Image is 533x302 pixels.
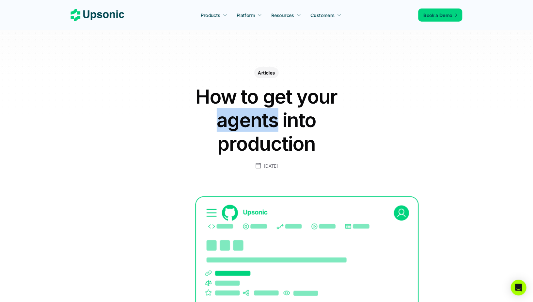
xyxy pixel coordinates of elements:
[264,162,278,170] p: [DATE]
[169,85,365,155] h1: How to get your agents into production
[424,12,453,18] span: Book a Demo
[201,12,220,19] p: Products
[511,280,526,295] div: Open Intercom Messenger
[272,12,294,19] p: Resources
[258,69,275,76] p: Articles
[237,12,255,19] p: Platform
[311,12,335,19] p: Customers
[197,9,231,21] a: Products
